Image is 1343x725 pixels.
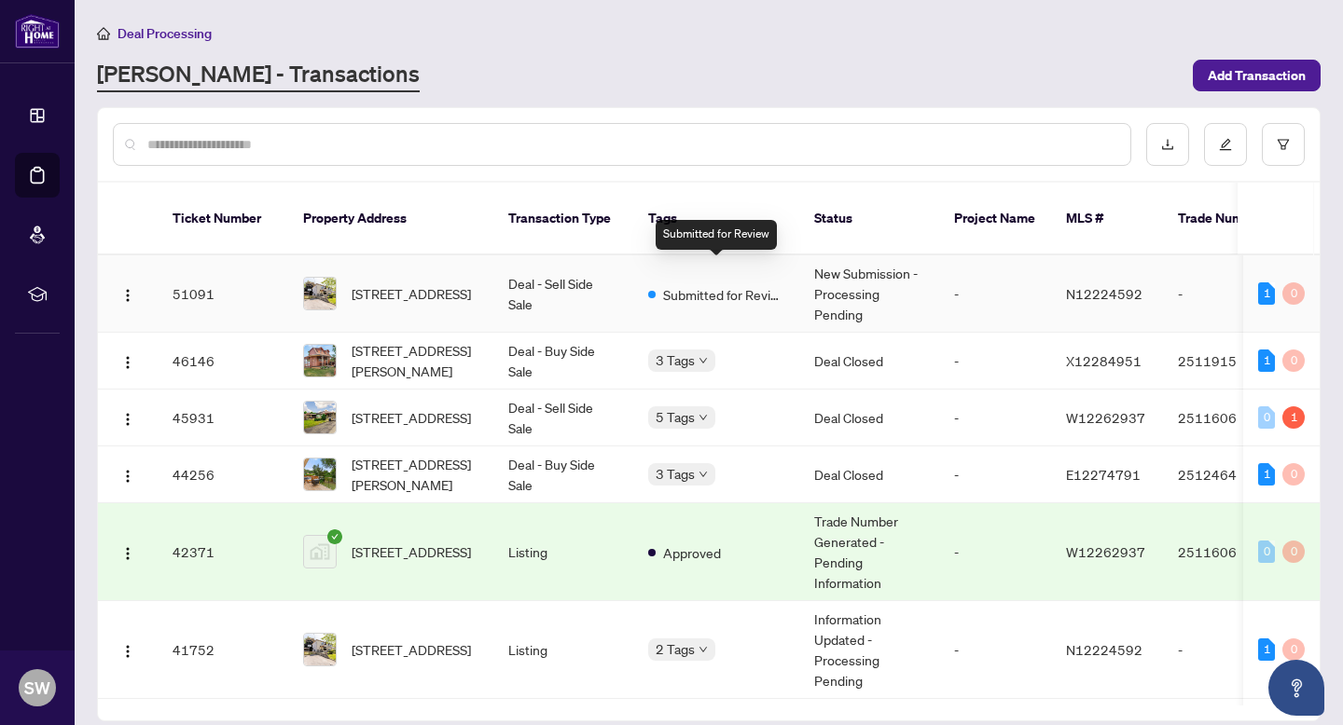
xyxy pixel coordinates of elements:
button: Open asap [1268,660,1324,716]
span: Approved [663,542,721,563]
td: Deal - Sell Side Sale [493,255,633,333]
td: - [939,255,1051,333]
button: Logo [113,459,143,489]
button: Logo [113,635,143,664]
span: Submitted for Review [663,284,784,305]
span: 3 Tags [656,463,695,485]
td: - [1163,255,1294,333]
td: 46146 [158,333,288,390]
span: [STREET_ADDRESS][PERSON_NAME] [352,340,478,381]
span: W12262937 [1066,409,1145,426]
span: [STREET_ADDRESS] [352,407,471,428]
th: Transaction Type [493,183,633,255]
th: Tags [633,183,799,255]
td: Deal Closed [799,390,939,446]
button: Add Transaction [1193,60,1321,91]
td: 2511606 [1163,390,1294,446]
td: 42371 [158,503,288,601]
span: 5 Tags [656,406,695,428]
img: thumbnail-img [304,345,336,376]
th: Project Name [939,183,1051,255]
span: N12224592 [1066,641,1142,658]
td: Deal - Buy Side Sale [493,446,633,503]
button: filter [1262,123,1305,166]
td: - [939,601,1051,699]
img: logo [15,14,60,48]
td: 45931 [158,390,288,446]
div: 0 [1282,463,1305,486]
td: 44256 [158,446,288,503]
span: Deal Processing [118,25,212,42]
span: down [699,470,708,479]
div: 0 [1282,638,1305,661]
span: 3 Tags [656,349,695,371]
td: - [939,390,1051,446]
span: check-circle [327,529,342,544]
div: 1 [1258,282,1275,305]
span: filter [1277,138,1290,151]
div: 1 [1258,349,1275,372]
span: home [97,27,110,40]
button: Logo [113,346,143,376]
a: [PERSON_NAME] - Transactions [97,59,420,92]
span: down [699,413,708,422]
img: Logo [120,288,135,303]
span: down [699,356,708,365]
td: - [939,446,1051,503]
td: Listing [493,503,633,601]
span: [STREET_ADDRESS] [352,283,471,304]
td: - [939,333,1051,390]
td: Deal Closed [799,333,939,390]
div: Submitted for Review [656,220,777,250]
img: Logo [120,546,135,561]
span: download [1161,138,1174,151]
th: Status [799,183,939,255]
span: E12274791 [1066,466,1141,483]
span: [STREET_ADDRESS][PERSON_NAME] [352,454,478,495]
img: Logo [120,355,135,370]
img: Logo [120,412,135,427]
td: Trade Number Generated - Pending Information [799,503,939,601]
td: Deal - Buy Side Sale [493,333,633,390]
td: New Submission - Processing Pending [799,255,939,333]
div: 1 [1258,638,1275,661]
th: Property Address [288,183,493,255]
div: 0 [1282,282,1305,305]
img: thumbnail-img [304,536,336,568]
span: edit [1219,138,1232,151]
th: Ticket Number [158,183,288,255]
td: 2511915 [1163,333,1294,390]
th: Trade Number [1163,183,1294,255]
button: Logo [113,537,143,567]
td: - [1163,601,1294,699]
td: Deal - Sell Side Sale [493,390,633,446]
button: download [1146,123,1189,166]
span: 2 Tags [656,638,695,660]
div: 0 [1258,540,1275,563]
th: MLS # [1051,183,1163,255]
td: Information Updated - Processing Pending [799,601,939,699]
div: 1 [1258,463,1275,486]
button: edit [1204,123,1247,166]
img: Logo [120,469,135,484]
td: 2512464 [1163,446,1294,503]
button: Logo [113,403,143,432]
span: SW [24,675,50,701]
td: 41752 [158,601,288,699]
span: down [699,645,708,654]
span: X12284951 [1066,352,1142,369]
span: [STREET_ADDRESS] [352,639,471,660]
img: thumbnail-img [304,634,336,665]
img: Logo [120,644,135,659]
td: Deal Closed [799,446,939,503]
div: 1 [1282,406,1305,429]
span: W12262937 [1066,543,1145,560]
td: 51091 [158,255,288,333]
td: - [939,503,1051,601]
span: [STREET_ADDRESS] [352,541,471,562]
td: Listing [493,601,633,699]
span: N12224592 [1066,285,1142,302]
img: thumbnail-img [304,278,336,309]
span: Add Transaction [1208,61,1306,90]
img: thumbnail-img [304,402,336,433]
